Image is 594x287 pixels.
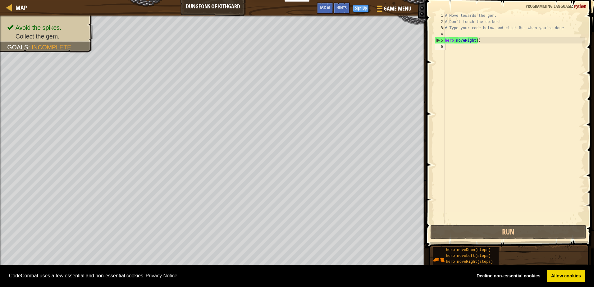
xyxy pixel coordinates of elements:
img: portrait.png [433,254,445,266]
div: 4 [435,31,445,37]
a: deny cookies [472,270,545,282]
span: Map [16,3,27,12]
li: Collect the gem. [7,32,86,41]
span: Collect the gem. [16,33,60,40]
div: 3 [435,25,445,31]
a: learn more about cookies [145,271,179,280]
button: Ask AI [317,2,333,14]
span: Programming language [526,3,572,9]
span: Goals [7,44,28,51]
span: CodeCombat uses a few essential and non-essential cookies. [9,271,468,280]
span: Python [574,3,586,9]
div: 5 [435,37,445,43]
span: Ask AI [320,5,330,11]
a: allow cookies [547,270,585,282]
span: Hints [336,5,347,11]
span: : [572,3,574,9]
a: Map [12,3,27,12]
span: Incomplete [32,44,71,51]
div: 6 [435,43,445,50]
button: Game Menu [372,2,415,17]
button: Sign Up [353,5,369,12]
div: 2 [435,19,445,25]
span: hero.moveLeft(steps) [446,254,491,258]
span: Avoid the spikes. [16,24,62,31]
li: Avoid the spikes. [7,23,86,32]
button: Run [430,225,586,239]
span: hero.moveRight(steps) [446,260,493,264]
span: Game Menu [384,5,411,13]
span: : [28,44,32,51]
span: hero.moveDown(steps) [446,248,491,252]
div: 1 [435,12,445,19]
